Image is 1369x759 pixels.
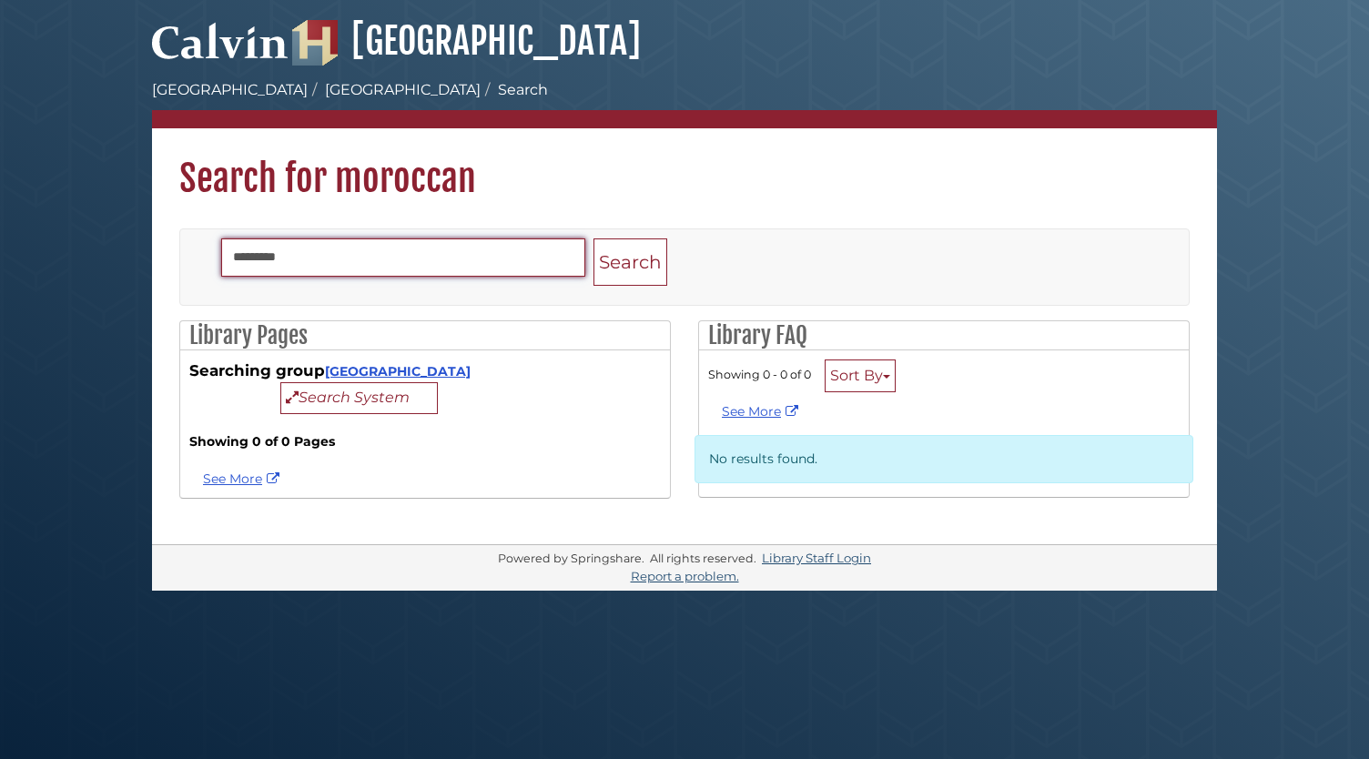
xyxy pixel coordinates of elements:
img: Calvin [152,15,289,66]
div: Powered by Springshare. [495,552,647,565]
button: Sort By [825,359,896,392]
a: [GEOGRAPHIC_DATA] [325,81,481,98]
h2: Library FAQ [699,321,1189,350]
p: No results found. [695,435,1193,483]
button: Search System [280,382,438,414]
div: Searching group [189,359,661,414]
a: Library Staff Login [762,551,871,565]
a: [GEOGRAPHIC_DATA] [325,363,471,379]
a: See More [722,403,803,420]
h1: Search for moroccan [152,128,1217,201]
a: Report a problem. [631,569,739,583]
a: [GEOGRAPHIC_DATA] [152,81,308,98]
a: [GEOGRAPHIC_DATA] [292,18,641,64]
nav: breadcrumb [152,79,1217,128]
a: Calvin University [152,42,289,58]
img: Hekman Library Logo [292,20,338,66]
span: Showing 0 - 0 of 0 [708,368,811,381]
li: Search [481,79,548,101]
strong: Showing 0 of 0 Pages [189,432,661,451]
button: Search [593,238,667,287]
div: All rights reserved. [647,552,759,565]
h2: Library Pages [180,321,670,350]
a: See more moroccan results [203,471,284,487]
